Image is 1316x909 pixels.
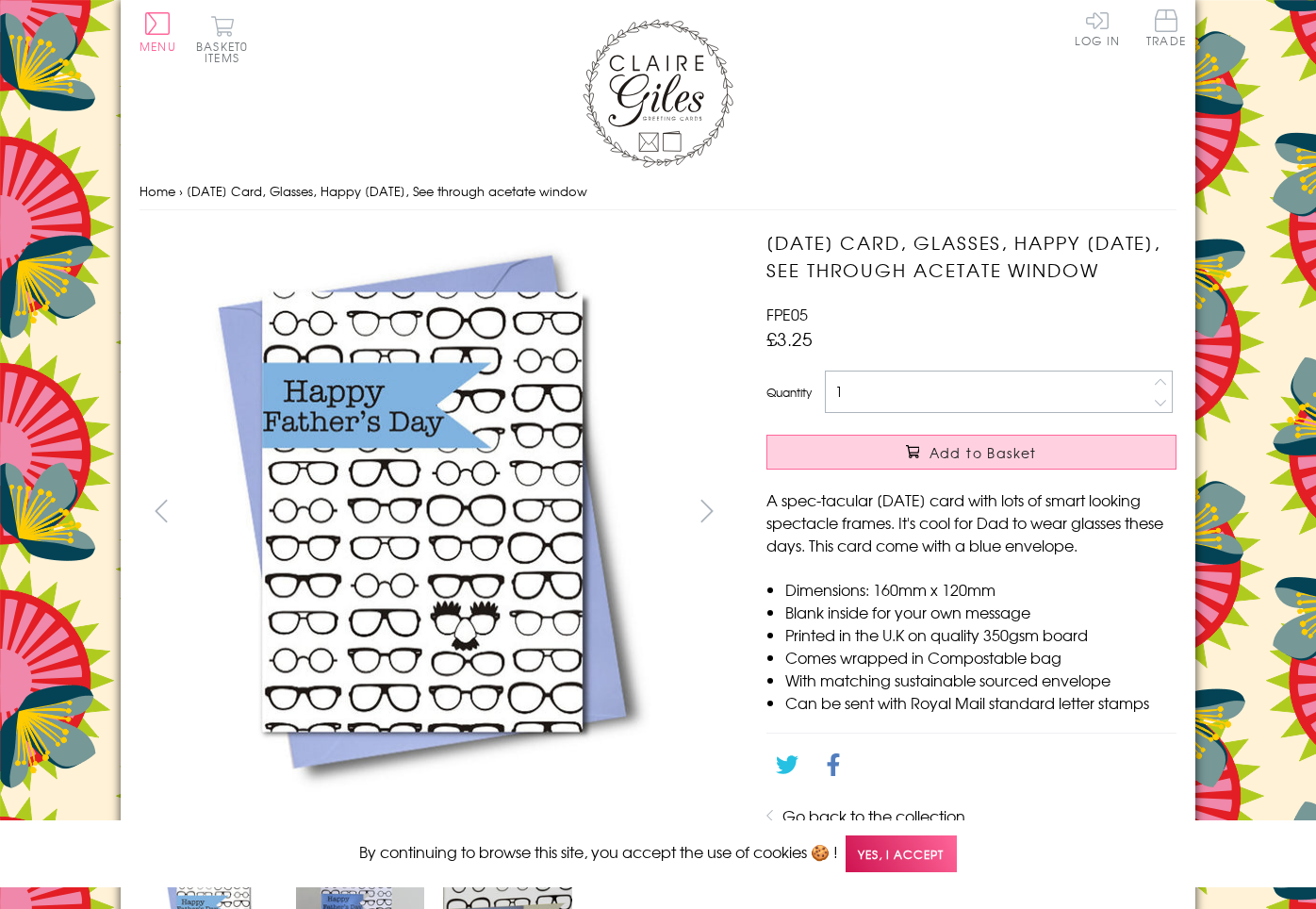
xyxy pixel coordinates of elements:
[196,15,248,63] button: Basket0 items
[140,182,175,200] a: Home
[205,38,248,66] span: 0 items
[846,835,957,872] span: Yes, I accept
[766,384,812,401] label: Quantity
[140,12,176,52] button: Menu
[785,669,1176,691] li: With matching sustainable sourced envelope
[187,182,587,200] span: [DATE] Card, Glasses, Happy [DATE], See through acetate window
[785,601,1176,623] li: Blank inside for your own message
[766,229,1176,284] h1: [DATE] Card, Glasses, Happy [DATE], See through acetate window
[1075,9,1120,46] a: Log In
[766,435,1176,470] button: Add to Basket
[766,488,1176,556] p: A spec-tacular [DATE] card with lots of smart looking spectacle frames. It's cool for Dad to wear...
[140,173,1176,211] nav: breadcrumbs
[140,489,182,532] button: prev
[140,814,729,836] h3: More views
[785,646,1176,669] li: Comes wrapped in Compostable bag
[782,804,965,827] a: Go back to the collection
[686,489,729,532] button: next
[583,19,733,168] img: Claire Giles Greetings Cards
[179,182,183,200] span: ›
[785,691,1176,714] li: Can be sent with Royal Mail standard letter stamps
[1146,9,1186,46] span: Trade
[766,325,813,352] span: £3.25
[140,229,705,795] img: Father's Day Card, Glasses, Happy Father's Day, See through acetate window
[140,38,176,55] span: Menu
[1146,9,1186,50] a: Trade
[785,578,1176,601] li: Dimensions: 160mm x 120mm
[766,303,808,325] span: FPE05
[929,443,1037,462] span: Add to Basket
[785,623,1176,646] li: Printed in the U.K on quality 350gsm board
